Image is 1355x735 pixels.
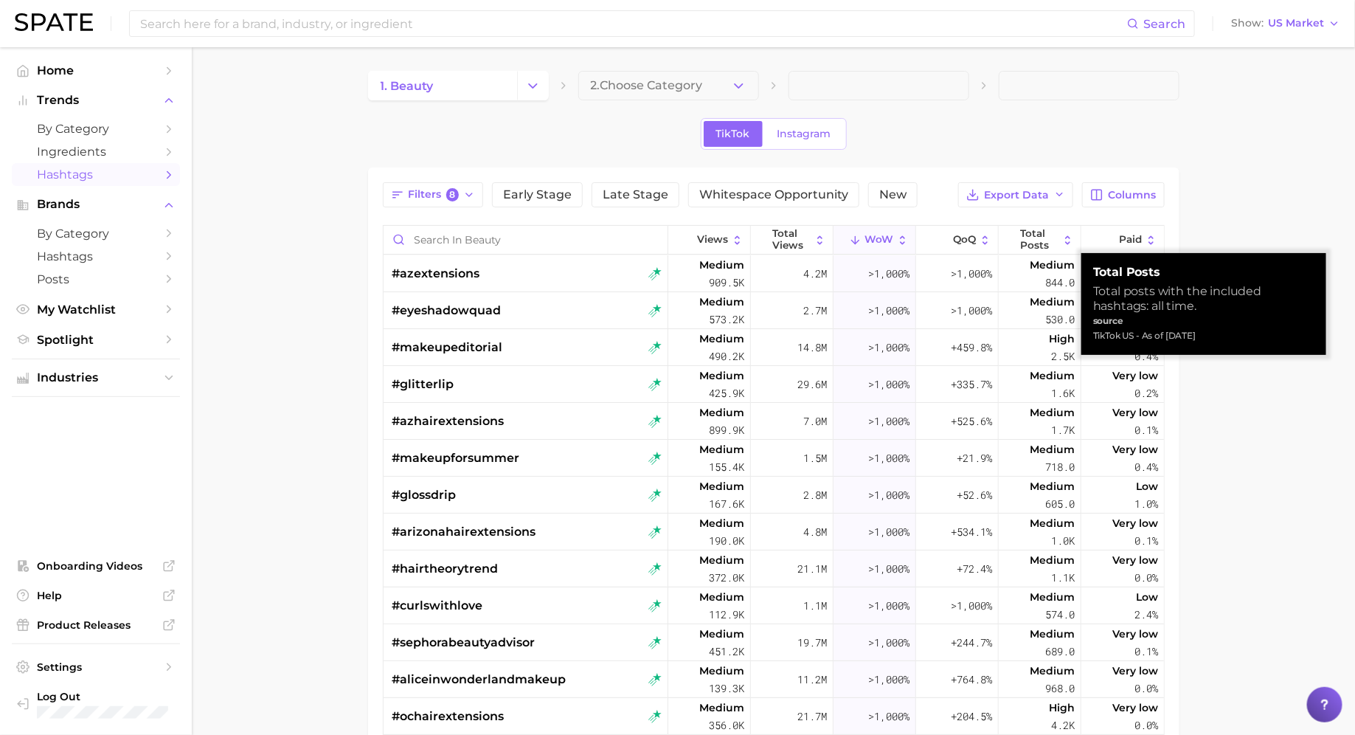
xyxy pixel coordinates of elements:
span: 1.6k [1052,384,1075,402]
span: 0.0% [1135,717,1159,734]
span: Medium [700,588,745,606]
span: >1,000% [869,525,910,539]
span: High [1050,699,1075,717]
button: Export Data [958,182,1073,207]
span: #azhairextensions [392,413,505,430]
span: Medium [700,367,745,384]
button: Total Posts [999,226,1081,255]
span: 1.5m [804,449,828,467]
span: Trends [37,94,155,107]
img: SPATE [15,13,93,31]
span: Ingredients [37,145,155,159]
span: 425.9k [710,384,745,402]
span: 8 [446,188,460,201]
span: by Category [37,227,155,241]
span: Paid [1119,234,1142,246]
input: Search in beauty [384,226,668,254]
div: Total posts with the included hashtags: all time. [1093,284,1314,314]
span: 1.1k [1052,569,1075,587]
span: >1,000% [869,414,910,428]
span: >1,000% [869,303,910,317]
span: >1,000% [869,266,910,280]
button: #glitterliptiktok rising starMedium425.9k29.6m>1,000%+335.7%Medium1.6kVery low0.2% [384,366,1164,403]
button: #ochairextensionstiktok rising starMedium356.0k21.7m>1,000%+204.5%High4.2kVery low0.0% [384,698,1164,735]
span: +764.8% [952,671,993,689]
span: Spotlight [37,333,155,347]
span: +204.5% [952,708,993,725]
button: #aliceinwonderlandmakeuptiktok rising starMedium139.3k11.2m>1,000%+764.8%Medium968.0Very low0.0% [384,661,1164,698]
a: 1. beauty [368,71,517,100]
span: My Watchlist [37,303,155,317]
a: Spotlight [12,328,180,351]
span: Medium [1030,441,1075,458]
span: Medium [700,330,745,348]
span: Log Out [37,690,168,703]
span: Medium [700,404,745,421]
span: Product Releases [37,618,155,632]
button: #arizonahairextensionstiktok rising starMedium190.0k4.8m>1,000%+534.1%Medium1.0kVery low0.1% [384,514,1164,551]
span: Medium [1030,256,1075,274]
span: 19.7m [798,634,828,652]
span: #curlswithlove [392,597,483,615]
span: 574.0 [1046,606,1075,624]
span: Views [697,234,728,246]
span: 4.2k [1052,717,1075,734]
span: +534.1% [952,523,993,541]
button: #hairtheorytrendtiktok rising starMedium372.0k21.1m>1,000%+72.4%Medium1.1kVery low0.0% [384,551,1164,587]
span: Medium [1030,293,1075,311]
span: by Category [37,122,155,136]
span: 356.0k [710,717,745,734]
a: Posts [12,268,180,291]
span: 139.3k [710,680,745,697]
img: tiktok rising star [648,525,662,539]
span: WoW [864,234,893,246]
span: Very low [1113,625,1159,643]
span: 0.0% [1135,569,1159,587]
span: >1,000% [869,377,910,391]
img: tiktok rising star [648,341,662,354]
div: TikTok US - As of [DATE] [1093,328,1314,343]
button: Views [668,226,751,255]
span: 490.2k [710,348,745,365]
span: #aliceinwonderlandmakeup [392,671,566,689]
span: Hashtags [37,168,155,182]
strong: source [1093,315,1123,326]
span: Total Views [772,228,811,251]
span: Whitespace Opportunity [699,189,848,201]
span: 0.1% [1135,643,1159,660]
span: 968.0 [1046,680,1075,697]
span: 4.8m [804,523,828,541]
span: Export Data [985,189,1050,201]
span: Very low [1113,404,1159,421]
span: 7.0m [804,413,828,430]
span: 2.7m [804,302,828,320]
span: 1.0% [1135,495,1159,513]
span: Medium [1030,367,1075,384]
span: 372.0k [710,569,745,587]
a: Ingredients [12,140,180,163]
span: 605.0 [1046,495,1075,513]
button: #curlswithlovetiktok rising starMedium112.9k1.1m>1,000%>1,000%Medium574.0Low2.4% [384,587,1164,624]
span: >1,000% [952,303,993,317]
span: 0.2% [1135,384,1159,402]
span: Very low [1113,662,1159,680]
span: #glitterlip [392,376,454,393]
span: Medium [1030,625,1075,643]
span: Very low [1113,551,1159,569]
span: #ochairextensions [392,708,505,725]
span: High [1050,330,1075,348]
span: 451.2k [710,643,745,660]
button: QoQ [916,226,999,255]
span: TikTok [716,128,750,140]
button: #azextensionstiktok rising starMedium909.5k4.2m>1,000%>1,000%Medium844.0Very low0.0% [384,255,1164,292]
span: 0.1% [1135,421,1159,439]
span: Search [1143,17,1185,31]
span: Medium [700,699,745,717]
button: Brands [12,193,180,215]
span: Instagram [777,128,831,140]
button: Filters8 [383,182,484,207]
span: 11.2m [798,671,828,689]
span: 21.7m [798,708,828,725]
span: 530.0 [1046,311,1075,328]
span: 2. Choose Category [591,79,703,92]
